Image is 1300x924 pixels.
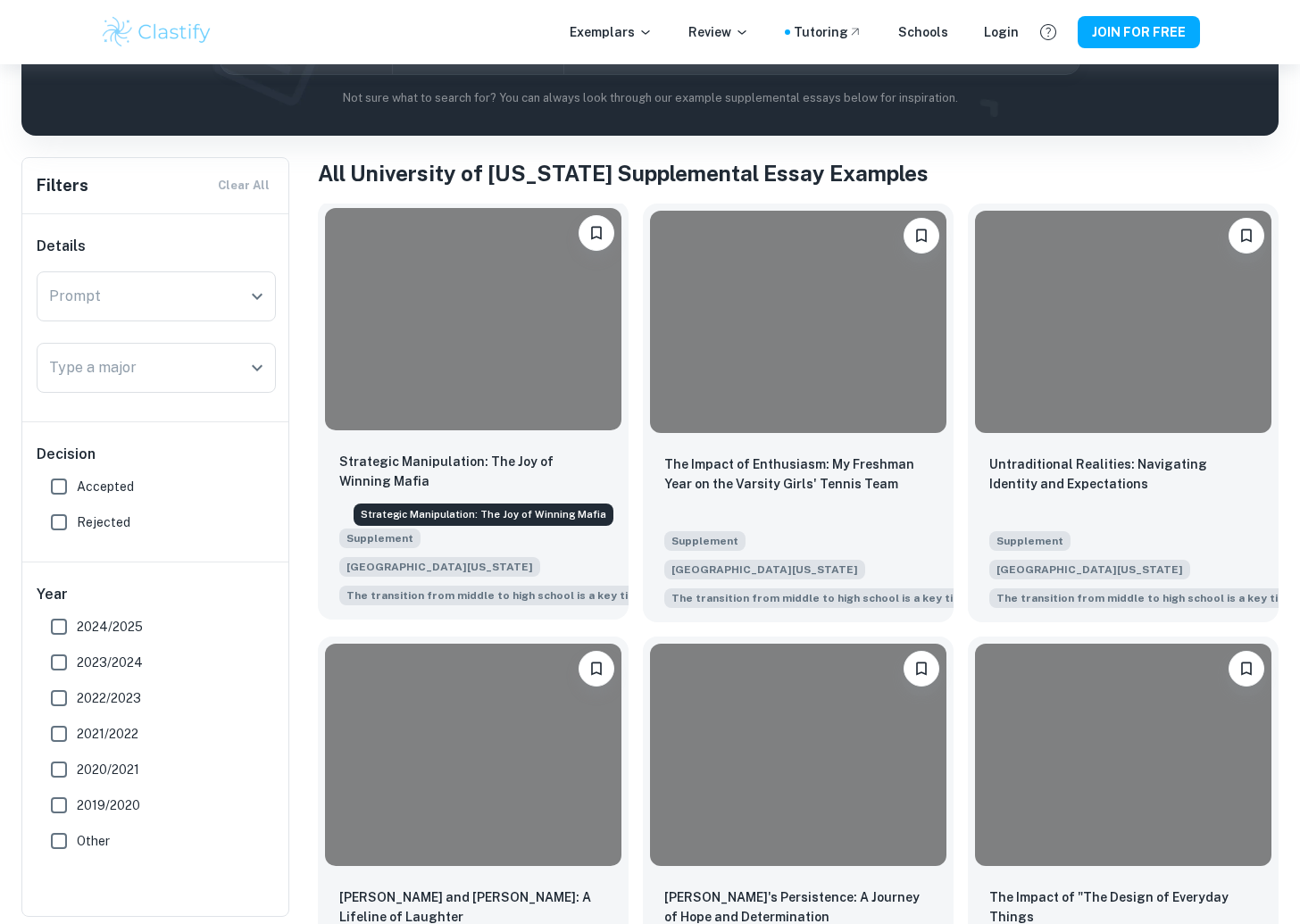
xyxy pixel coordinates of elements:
[318,204,629,622] a: Please log in to bookmark exemplarsStrategic Manipulation: The Joy of Winning MafiaSupplement[GEO...
[37,236,276,257] h6: Details
[318,157,1279,189] h1: All University of [US_STATE] Supplemental Essay Examples
[36,89,1264,107] p: Not sure what to search for? You can always look through our example supplemental essays below fo...
[77,760,139,779] span: 2020/2021
[664,560,865,579] span: [GEOGRAPHIC_DATA][US_STATE]
[579,215,614,251] button: Please log in to bookmark exemplars
[77,795,140,815] span: 2019/2020
[664,531,746,551] span: Supplement
[245,284,270,309] button: Open
[688,22,749,42] p: Review
[100,14,213,50] img: Clastify logo
[77,617,143,637] span: 2024/2025
[339,452,607,491] p: Strategic Manipulation: The Joy of Winning Mafia
[898,22,948,42] a: Schools
[643,204,954,622] a: Please log in to bookmark exemplarsThe Impact of Enthusiasm: My Freshman Year on the Varsity Girl...
[1033,17,1063,47] button: Help and Feedback
[664,454,932,494] p: The Impact of Enthusiasm: My Freshman Year on the Varsity Girls' Tennis Team
[77,477,134,496] span: Accepted
[570,22,653,42] p: Exemplars
[671,590,1079,606] span: The transition from middle to high school is a key time for students as the
[37,584,276,605] h6: Year
[77,512,130,532] span: Rejected
[37,173,88,198] h6: Filters
[1229,218,1264,254] button: Please log in to bookmark exemplars
[664,587,1087,608] span: The transition from middle to high school is a key time for students as they reach new levels of ...
[245,355,270,380] button: Open
[1229,651,1264,687] button: Please log in to bookmark exemplars
[339,557,540,577] span: [GEOGRAPHIC_DATA][US_STATE]
[968,204,1279,622] a: Please log in to bookmark exemplarsUntraditional Realities: Navigating Identity and ExpectationsS...
[37,444,276,465] h6: Decision
[904,218,939,254] button: Please log in to bookmark exemplars
[339,584,762,605] span: The transition from middle to high school is a key time for students as they reach new levels of ...
[346,587,754,604] span: The transition from middle to high school is a key time for students as the
[1078,16,1200,48] button: JOIN FOR FREE
[77,724,138,744] span: 2021/2022
[77,653,143,672] span: 2023/2024
[794,22,862,42] a: Tutoring
[354,504,613,526] div: Strategic Manipulation: The Joy of Winning Mafia
[989,531,1071,551] span: Supplement
[989,560,1190,579] span: [GEOGRAPHIC_DATA][US_STATE]
[989,454,1257,494] p: Untraditional Realities: Navigating Identity and Expectations
[984,22,1019,42] a: Login
[77,688,141,708] span: 2022/2023
[77,831,110,851] span: Other
[904,651,939,687] button: Please log in to bookmark exemplars
[579,651,614,687] button: Please log in to bookmark exemplars
[339,529,421,548] span: Supplement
